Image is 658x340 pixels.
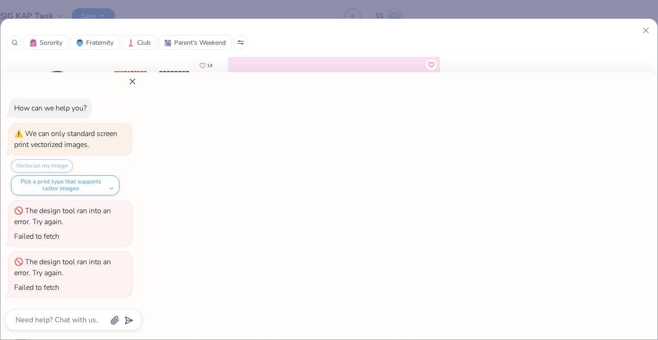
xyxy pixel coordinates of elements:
div: We can only standard screen print vectorized images. [14,129,117,150]
div: The design tool ran into an error. Try again. [14,206,111,227]
div: The design tool ran into an error. Try again. [14,257,111,278]
div: How can we help you? [14,103,87,113]
div: Failed to fetch [14,282,59,293]
div: Failed to fetch [14,231,59,241]
button: Pick a print type that supports raster images [11,175,119,195]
